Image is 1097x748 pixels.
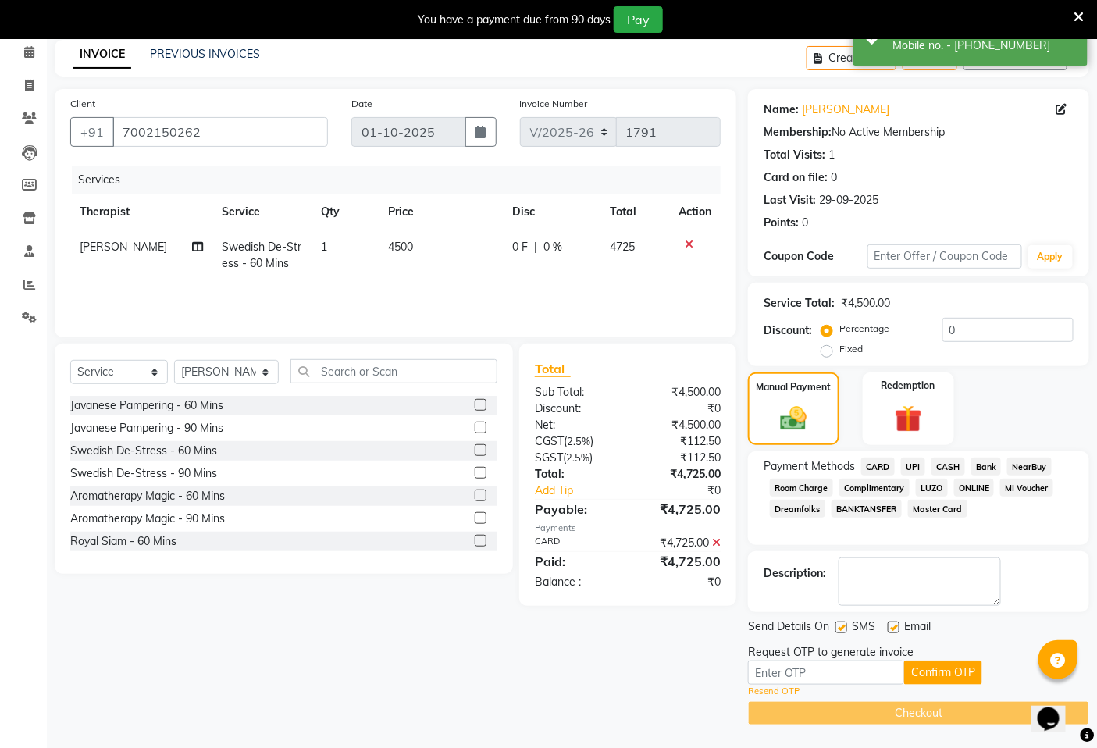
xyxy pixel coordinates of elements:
div: CARD [523,535,628,551]
a: Resend OTP [748,685,800,698]
label: Date [351,97,372,111]
div: ₹0 [646,483,733,499]
div: Description: [764,565,826,582]
div: Swedish De-Stress - 90 Mins [70,465,217,482]
iframe: chat widget [1031,686,1081,732]
span: SGST [535,451,563,465]
span: CASH [931,458,965,476]
span: Send Details On [748,618,829,638]
label: Fixed [839,342,863,356]
div: Card on file: [764,169,828,186]
span: 4500 [388,240,413,254]
div: ₹112.50 [628,433,732,450]
div: ₹4,725.00 [628,466,732,483]
div: Payable: [523,500,628,518]
span: LUZO [916,479,948,497]
div: Aromatherapy Magic - 60 Mins [70,488,225,504]
input: Enter Offer / Coupon Code [867,244,1022,269]
div: Service Total: [764,295,835,312]
div: Aromatherapy Magic - 90 Mins [70,511,225,527]
span: Master Card [908,500,967,518]
span: Total [535,361,571,377]
span: MI Voucher [1000,479,1053,497]
span: Complimentary [839,479,910,497]
span: Email [904,618,931,638]
span: 1 [322,240,328,254]
span: CGST [535,434,564,448]
div: ( ) [523,450,628,466]
div: 29-09-2025 [819,192,878,208]
label: Client [70,97,95,111]
span: CARD [861,458,895,476]
a: [PERSON_NAME] [802,102,889,118]
div: ₹4,500.00 [628,384,732,401]
div: Total Visits: [764,147,825,163]
div: ₹0 [628,574,732,590]
input: Enter OTP [748,661,904,685]
div: You have a payment due from 90 days [418,12,611,28]
span: ONLINE [954,479,995,497]
span: 4725 [610,240,635,254]
span: 2.5% [566,451,589,464]
div: ( ) [523,433,628,450]
label: Redemption [882,379,935,393]
div: Payments [535,522,721,535]
div: Net: [523,417,628,433]
div: No Active Membership [764,124,1074,141]
span: Bank [971,458,1002,476]
span: NearBuy [1007,458,1052,476]
span: [PERSON_NAME] [80,240,167,254]
div: Last Visit: [764,192,816,208]
span: Payment Methods [764,458,855,475]
div: Royal Siam - 60 Mins [70,533,176,550]
div: 0 [831,169,837,186]
div: ₹112.50 [628,450,732,466]
th: Therapist [70,194,212,230]
div: Name: [764,102,799,118]
span: | [534,239,537,255]
span: 2.5% [567,435,590,447]
div: ₹4,500.00 [628,417,732,433]
span: Swedish De-Stress - 60 Mins [222,240,301,270]
span: Dreamfolks [770,500,825,518]
div: Paid: [523,552,628,571]
div: Balance : [523,574,628,590]
div: Swedish De-Stress - 60 Mins [70,443,217,459]
div: Services [72,166,732,194]
input: Search by Name/Mobile/Email/Code [112,117,328,147]
span: 0 % [543,239,562,255]
div: Javanese Pampering - 90 Mins [70,420,223,436]
span: UPI [901,458,925,476]
label: Invoice Number [520,97,588,111]
div: Total: [523,466,628,483]
img: _gift.svg [886,402,931,436]
div: Membership: [764,124,832,141]
div: ₹0 [628,401,732,417]
img: _cash.svg [772,404,814,434]
label: Manual Payment [757,380,832,394]
th: Qty [312,194,379,230]
span: BANKTANSFER [832,500,902,518]
div: Javanese Pampering - 60 Mins [70,397,223,414]
button: Confirm OTP [904,661,982,685]
a: Add Tip [523,483,645,499]
div: ₹4,725.00 [628,552,732,571]
div: Discount: [523,401,628,417]
button: +91 [70,117,114,147]
div: Discount: [764,322,812,339]
div: Request OTP to generate invoice [748,644,914,661]
button: Apply [1028,245,1073,269]
div: ₹4,725.00 [628,535,732,551]
a: PREVIOUS INVOICES [150,47,260,61]
button: Create New [807,46,896,70]
th: Total [600,194,669,230]
span: Room Charge [770,479,833,497]
span: 0 F [512,239,528,255]
label: Percentage [839,322,889,336]
div: ₹4,500.00 [841,295,890,312]
a: INVOICE [73,41,131,69]
div: ₹4,725.00 [628,500,732,518]
th: Service [212,194,312,230]
th: Disc [503,194,600,230]
th: Action [669,194,721,230]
